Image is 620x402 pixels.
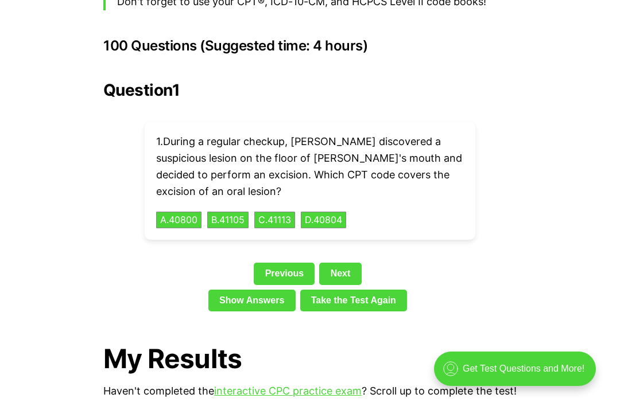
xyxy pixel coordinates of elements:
button: B.41105 [207,212,249,229]
a: Take the Test Again [300,290,408,311]
iframe: portal-trigger [424,346,620,402]
button: D.40804 [301,212,346,229]
a: Show Answers [208,290,296,311]
p: Haven't completed the ? Scroll up to complete the test! [103,383,517,400]
a: Previous [254,263,315,284]
h2: Question 1 [103,81,517,99]
a: interactive CPC practice exam [214,385,362,397]
button: A.40800 [156,212,201,229]
button: C.41113 [254,212,295,229]
h1: My Results [103,344,517,374]
p: 1 . During a regular checkup, [PERSON_NAME] discovered a suspicious lesion on the floor of [PERSO... [156,134,464,200]
h3: 100 Questions (Suggested time: 4 hours) [103,38,517,54]
a: Next [319,263,361,284]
